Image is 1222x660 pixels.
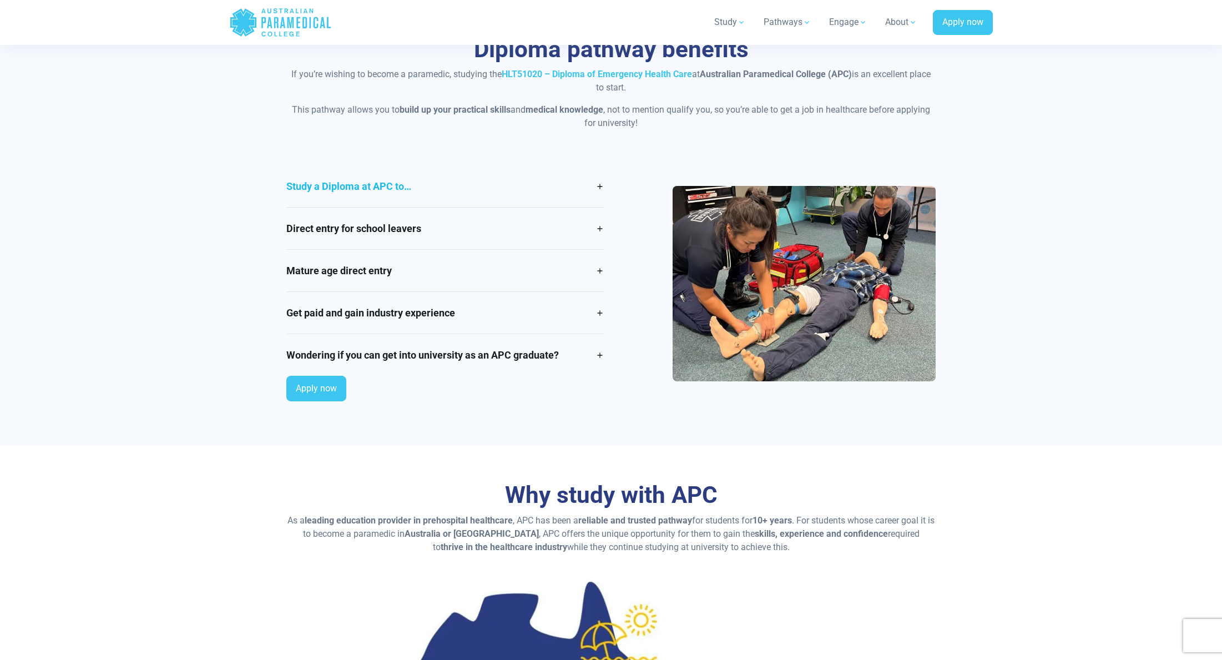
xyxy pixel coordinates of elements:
a: Get paid and gain industry experience [286,292,604,334]
a: Pathways [757,7,818,38]
p: If you’re wishing to become a paramedic, studying the at is an excellent place to start. [286,68,936,94]
a: Apply now [933,10,993,36]
a: Study a Diploma at APC to… [286,165,604,207]
strong: thrive in the healthcare industry [441,542,567,552]
p: As a , APC has been a for students for . For students whose career goal it is to become a paramed... [286,514,936,554]
strong: Australian Paramedical College (APC) [700,69,852,79]
a: Australian Paramedical College [229,4,332,41]
a: Engage [822,7,874,38]
strong: build up your practical skills [400,104,511,115]
h3: Why study with APC [286,481,936,510]
strong: in prehospital healthcare [413,515,513,526]
a: Mature age direct entry [286,250,604,291]
strong: 10+ years [753,515,792,526]
a: Study [708,7,753,38]
a: Apply now [286,376,346,401]
a: About [878,7,924,38]
strong: skills, experience and confidence [755,528,888,539]
strong: reliable and trusted pathway [578,515,692,526]
h3: Diploma pathway benefits [286,36,936,64]
a: Wondering if you can get into university as an APC graduate? [286,334,604,376]
a: Direct entry for school leavers [286,208,604,249]
strong: medical knowledge [526,104,603,115]
strong: Australia or [GEOGRAPHIC_DATA] [405,528,539,539]
p: This pathway allows you to and , not to mention qualify you, so you’re able to get a job in healt... [286,103,936,130]
strong: leading education provider [305,515,411,526]
a: HLT51020 – Diploma of Emergency Health Care [502,69,692,79]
